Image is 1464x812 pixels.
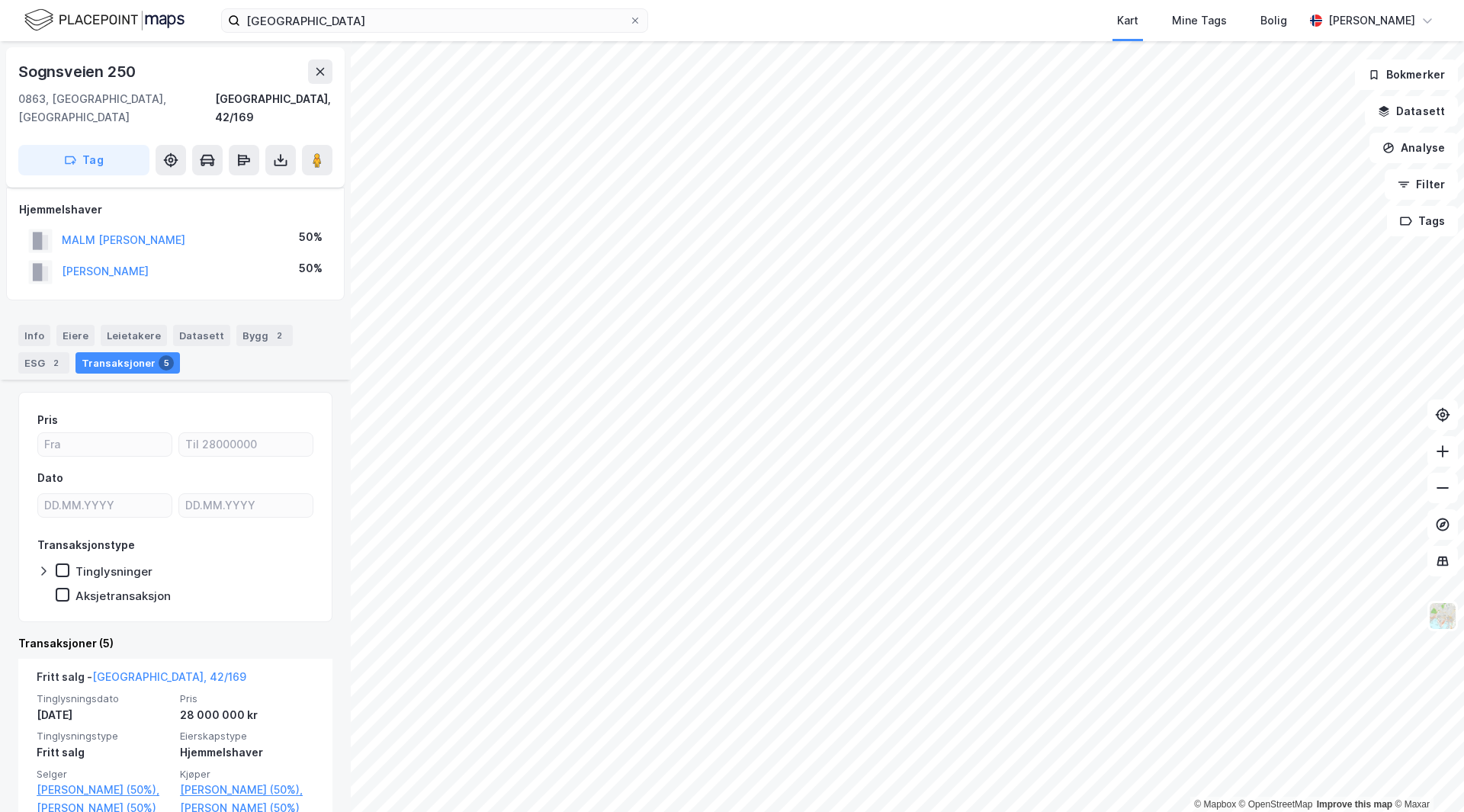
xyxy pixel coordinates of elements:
input: Til 28000000 [179,433,313,456]
a: Mapbox [1194,799,1236,810]
div: Kart [1117,11,1138,30]
a: [PERSON_NAME] (50%), [180,781,314,799]
div: Transaksjoner (5) [18,634,332,653]
a: [PERSON_NAME] (50%), [37,781,171,799]
div: Fritt salg - [37,668,246,692]
button: Datasett [1365,96,1458,127]
a: [GEOGRAPHIC_DATA], 42/169 [92,670,246,683]
div: Transaksjonstype [37,536,135,554]
input: DD.MM.YYYY [38,494,172,517]
div: 50% [299,228,323,246]
div: 2 [271,328,287,343]
div: Transaksjoner [75,352,180,374]
div: ESG [18,352,69,374]
div: Bolig [1260,11,1287,30]
img: logo.f888ab2527a4732fd821a326f86c7f29.svg [24,7,185,34]
div: Hjemmelshaver [180,743,314,762]
button: Analyse [1369,133,1458,163]
div: Bygg [236,325,293,346]
img: Z [1428,602,1457,631]
div: Kontrollprogram for chat [1388,739,1464,812]
div: 50% [299,259,323,278]
span: Selger [37,768,171,781]
a: Improve this map [1317,799,1392,810]
div: Tinglysninger [75,564,152,579]
div: 0863, [GEOGRAPHIC_DATA], [GEOGRAPHIC_DATA] [18,90,215,127]
div: Pris [37,411,58,429]
div: Info [18,325,50,346]
div: Eiere [56,325,95,346]
div: 5 [159,355,174,371]
div: [GEOGRAPHIC_DATA], 42/169 [215,90,332,127]
div: Fritt salg [37,743,171,762]
span: Eierskapstype [180,730,314,743]
div: Datasett [173,325,230,346]
span: Tinglysningstype [37,730,171,743]
iframe: Chat Widget [1388,739,1464,812]
button: Filter [1385,169,1458,200]
button: Tags [1387,206,1458,236]
div: Mine Tags [1172,11,1227,30]
div: 2 [48,355,63,371]
div: Aksjetransaksjon [75,589,171,603]
div: Leietakere [101,325,167,346]
button: Bokmerker [1355,59,1458,90]
a: OpenStreetMap [1239,799,1313,810]
div: [DATE] [37,706,171,724]
span: Tinglysningsdato [37,692,171,705]
div: 28 000 000 kr [180,706,314,724]
input: DD.MM.YYYY [179,494,313,517]
button: Tag [18,145,149,175]
div: Sognsveien 250 [18,59,139,84]
input: Søk på adresse, matrikkel, gårdeiere, leietakere eller personer [240,9,629,32]
div: Hjemmelshaver [19,201,332,219]
input: Fra [38,433,172,456]
div: [PERSON_NAME] [1328,11,1415,30]
span: Pris [180,692,314,705]
div: Dato [37,469,63,487]
span: Kjøper [180,768,314,781]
